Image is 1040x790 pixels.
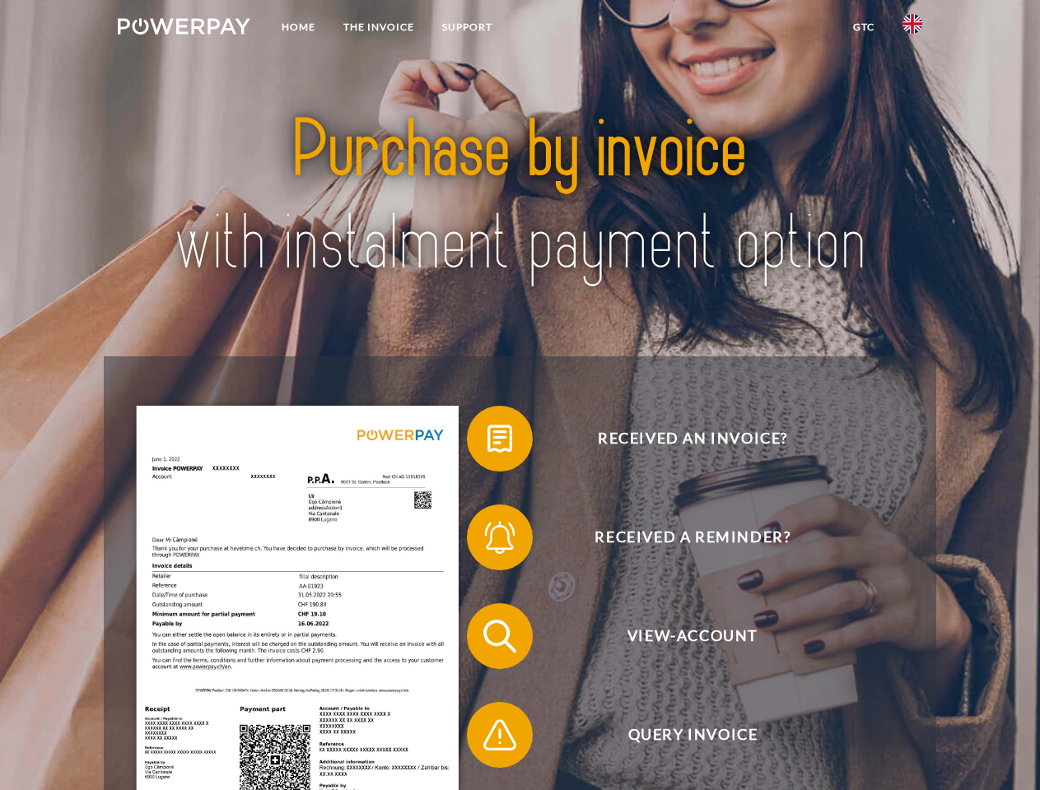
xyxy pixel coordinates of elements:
button: Received an invoice? [467,406,895,472]
img: qb_warning.svg [479,714,520,755]
img: qb_bill.svg [479,418,520,459]
a: GTC [839,12,888,42]
a: THE INVOICE [329,12,428,42]
img: qb_search.svg [479,616,520,657]
span: View-Account [491,603,894,669]
button: View-Account [467,603,895,669]
button: Query Invoice [467,702,895,768]
span: Received a reminder? [491,504,894,570]
button: Received a reminder? [467,504,895,570]
img: qb_bell.svg [479,517,520,558]
span: Received an invoice? [491,406,894,472]
a: Support [428,12,506,42]
img: title-powerpay_en.svg [157,79,883,315]
img: en [902,14,922,34]
img: logo-powerpay-white.svg [118,18,250,35]
a: Home [268,12,329,42]
span: Query Invoice [491,702,894,768]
